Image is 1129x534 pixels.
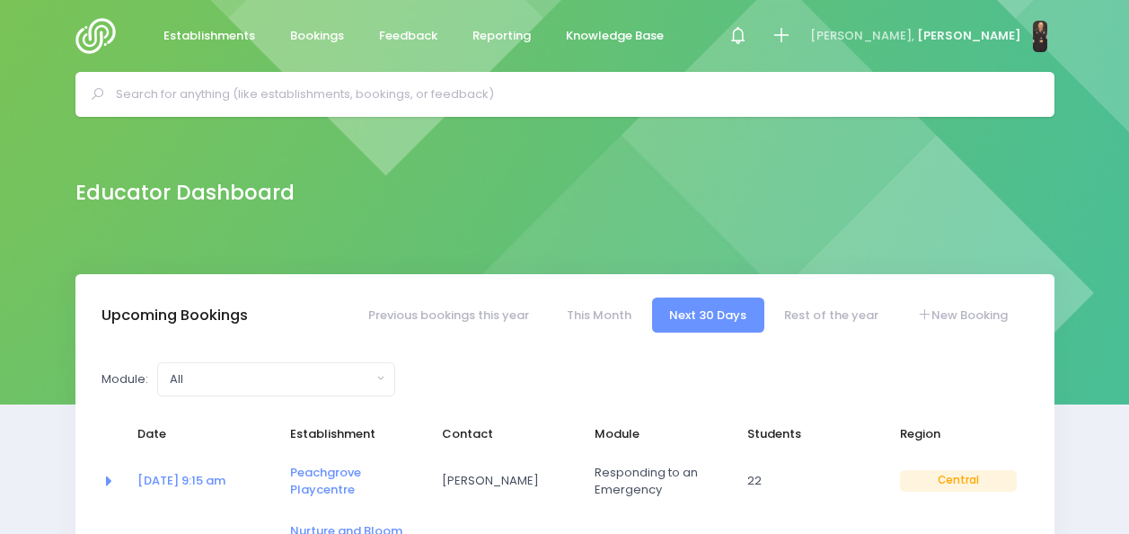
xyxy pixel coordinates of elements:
[900,470,1017,492] span: Central
[157,362,395,396] button: All
[149,19,270,54] a: Establishments
[163,27,255,45] span: Establishments
[549,298,648,333] a: This Month
[101,370,148,388] label: Module:
[276,19,359,54] a: Bookings
[137,425,254,443] span: Date
[583,452,736,511] td: Responding to an Emergency
[278,452,431,511] td: <a href="https://app.stjis.org.nz/establishments/204584" class="font-weight-bold">Peachgrove Play...
[767,298,896,333] a: Rest of the year
[1033,21,1047,52] img: N
[101,307,248,325] h3: Upcoming Bookings
[365,19,453,54] a: Feedback
[888,452,1028,511] td: Central
[290,425,407,443] span: Establishment
[170,370,372,388] div: All
[652,298,764,333] a: Next 30 Days
[736,452,888,511] td: 22
[290,464,361,499] a: Peachgrove Playcentre
[595,464,711,499] span: Responding to an Emergency
[75,18,127,54] img: Logo
[899,298,1025,333] a: New Booking
[350,298,546,333] a: Previous bookings this year
[595,425,711,443] span: Module
[137,472,225,489] a: [DATE] 9:15 am
[458,19,546,54] a: Reporting
[900,425,1017,443] span: Region
[551,19,679,54] a: Knowledge Base
[442,425,559,443] span: Contact
[442,472,559,490] span: [PERSON_NAME]
[116,81,1029,108] input: Search for anything (like establishments, bookings, or feedback)
[566,27,664,45] span: Knowledge Base
[75,181,295,205] h2: Educator Dashboard
[430,452,583,511] td: Raelene Gaffaney
[747,472,864,490] span: 22
[379,27,437,45] span: Feedback
[747,425,864,443] span: Students
[810,27,914,45] span: [PERSON_NAME],
[126,452,278,511] td: <a href="https://app.stjis.org.nz/bookings/523867" class="font-weight-bold">01 Sep at 9:15 am</a>
[290,27,344,45] span: Bookings
[917,27,1021,45] span: [PERSON_NAME]
[472,27,531,45] span: Reporting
